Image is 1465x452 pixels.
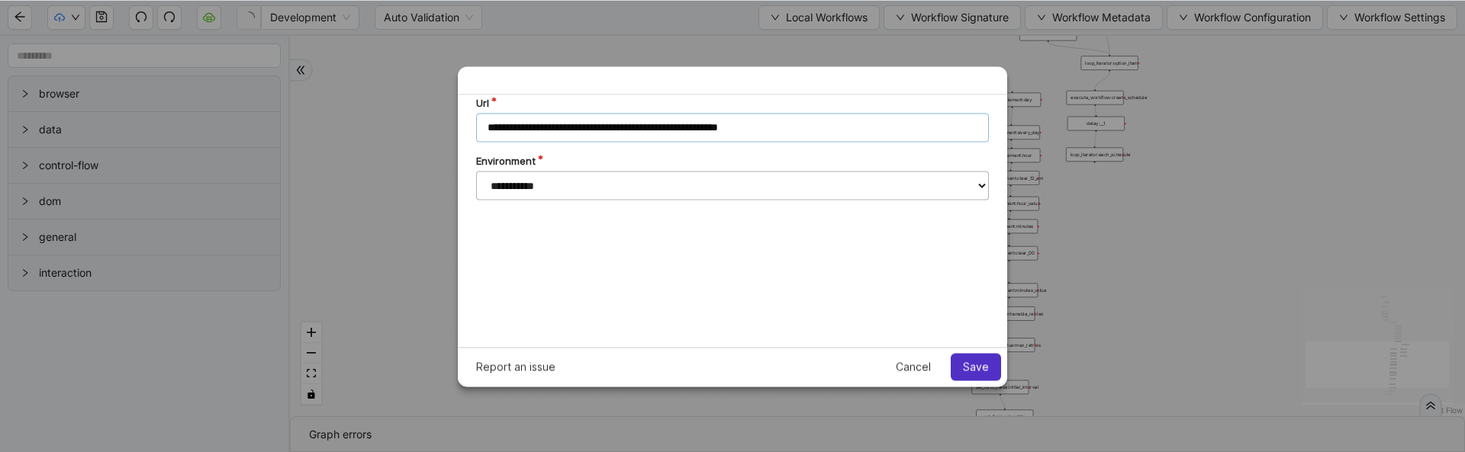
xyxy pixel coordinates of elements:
button: Save [951,353,1001,380]
label: Environment [18,58,531,73]
span: Report an issue [476,361,555,373]
button: Cancel [884,353,943,380]
span: Save [963,361,989,373]
button: Report an issue [464,353,568,380]
span: Cancel [896,361,931,373]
